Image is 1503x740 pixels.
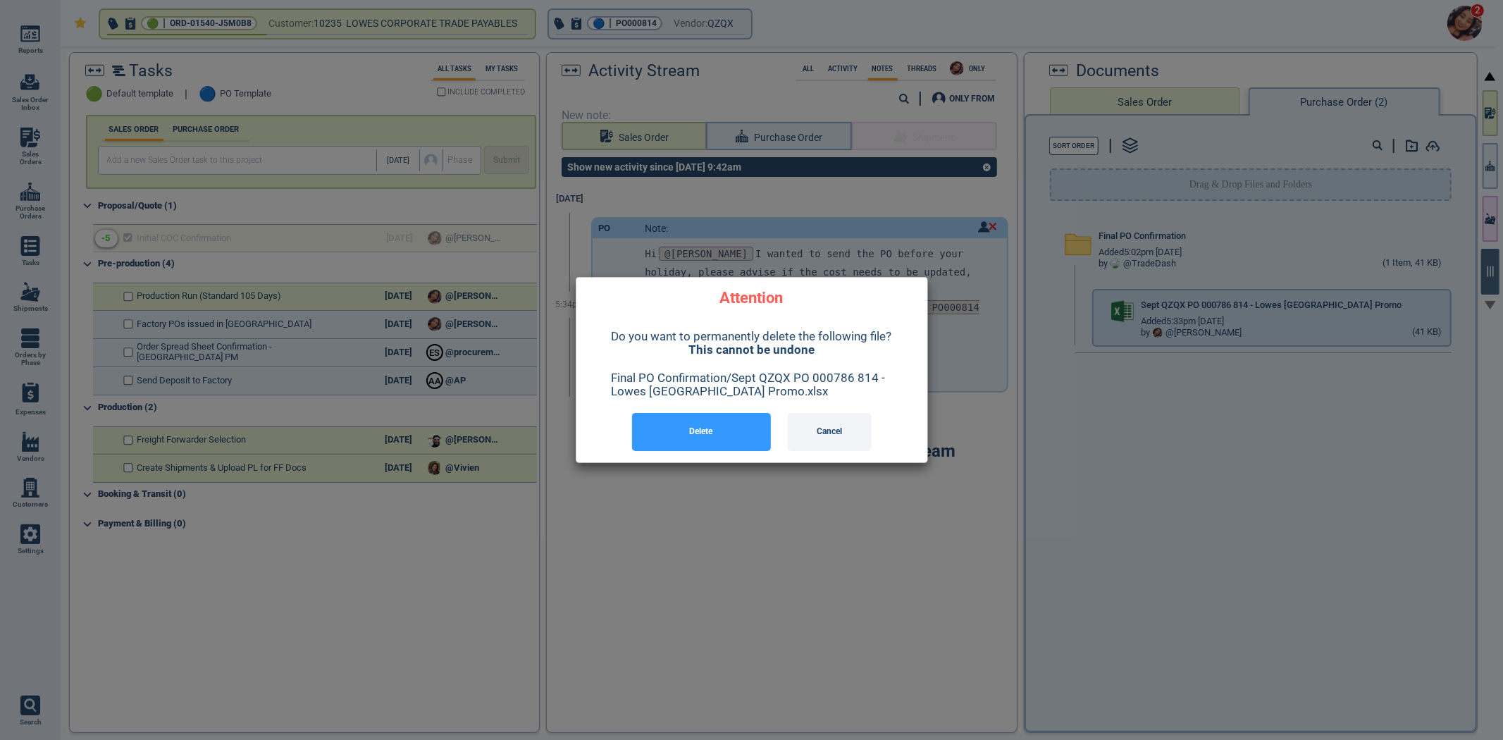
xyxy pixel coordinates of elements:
[595,319,909,369] div: Do you want to permanently delete the following file ?
[588,289,916,307] div: Attention
[688,343,815,357] strong: This cannot be undone
[632,413,771,451] button: Delete
[612,369,892,402] div: Final PO Confirmation/Sept QZQX PO 000786 814 - Lowes [GEOGRAPHIC_DATA] Promo.xlsx
[788,413,872,451] button: Cancel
